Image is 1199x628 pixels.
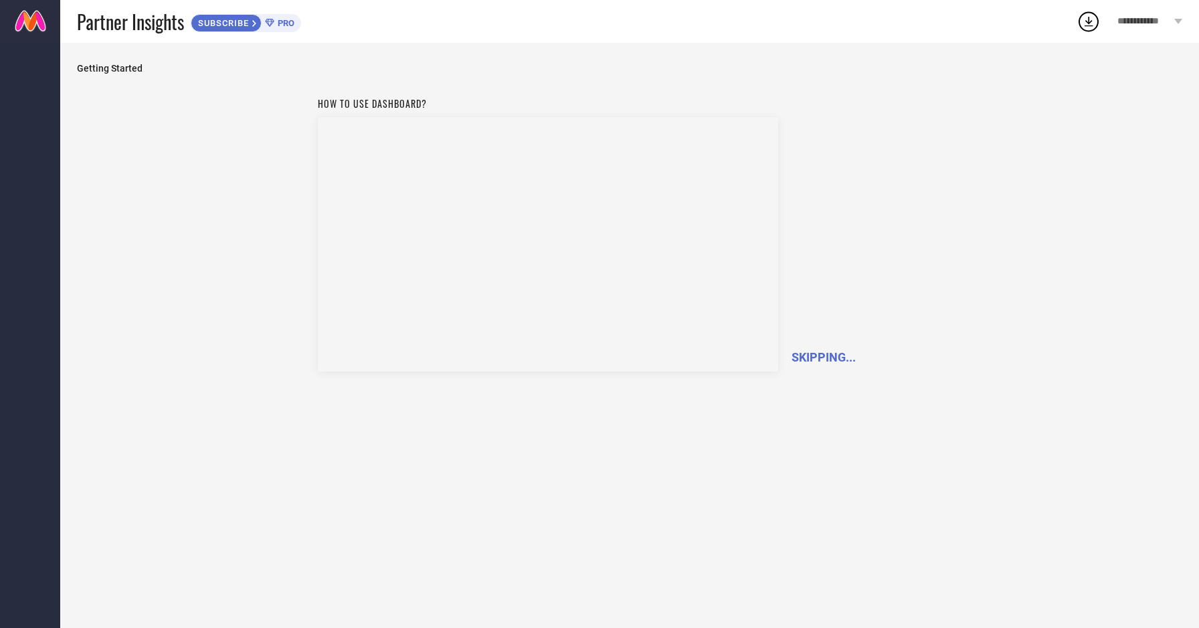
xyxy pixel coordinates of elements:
div: Open download list [1077,9,1101,33]
iframe: Workspace Section [318,117,778,372]
span: SKIPPING... [792,350,856,364]
h1: How to use dashboard? [318,96,778,110]
span: PRO [274,18,294,28]
span: Partner Insights [77,8,184,35]
span: SUBSCRIBE [191,18,252,28]
span: Getting Started [77,63,1182,74]
a: SUBSCRIBEPRO [191,11,301,32]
